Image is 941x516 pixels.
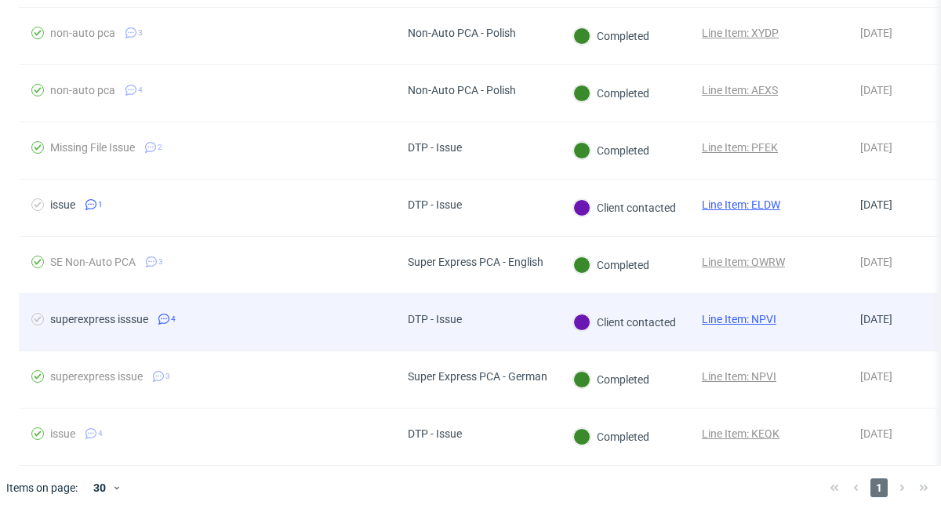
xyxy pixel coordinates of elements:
[573,371,649,388] div: Completed
[860,141,892,154] span: [DATE]
[860,427,892,440] span: [DATE]
[50,84,115,96] div: non-auto pca
[702,427,779,440] a: Line Item: KEQK
[408,84,516,96] div: Non-Auto PCA - Polish
[573,142,649,159] div: Completed
[50,313,148,325] div: superexpress isssue
[50,198,75,211] div: issue
[50,370,143,383] div: superexpress issue
[573,428,649,445] div: Completed
[6,480,78,496] span: Items on page:
[702,370,776,383] a: Line Item: NPVI
[50,427,75,440] div: issue
[98,427,103,440] span: 4
[408,198,462,211] div: DTP - Issue
[870,478,888,497] span: 1
[50,27,115,39] div: non-auto pca
[702,198,780,211] a: Line Item: ELDW
[138,84,143,96] span: 4
[702,141,778,154] a: Line Item: PFEK
[860,27,892,39] span: [DATE]
[158,141,162,154] span: 2
[408,427,462,440] div: DTP - Issue
[171,313,176,325] span: 4
[573,314,676,331] div: Client contacted
[573,85,649,102] div: Completed
[860,198,892,211] span: [DATE]
[408,256,543,268] div: Super Express PCA - English
[860,84,892,96] span: [DATE]
[50,141,135,154] div: Missing File Issue
[860,313,892,325] span: [DATE]
[84,477,112,499] div: 30
[50,256,136,268] div: SE Non-Auto PCA
[573,256,649,274] div: Completed
[408,27,516,39] div: Non-Auto PCA - Polish
[408,141,462,154] div: DTP - Issue
[573,199,676,216] div: Client contacted
[860,370,892,383] span: [DATE]
[702,256,785,268] a: Line Item: QWRW
[98,198,103,211] span: 1
[860,256,892,268] span: [DATE]
[138,27,143,39] span: 3
[702,313,776,325] a: Line Item: NPVI
[165,370,170,383] span: 3
[408,370,547,383] div: Super Express PCA - German
[702,27,779,39] a: Line Item: XYDP
[702,84,778,96] a: Line Item: AEXS
[408,313,462,325] div: DTP - Issue
[573,27,649,45] div: Completed
[158,256,163,268] span: 3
